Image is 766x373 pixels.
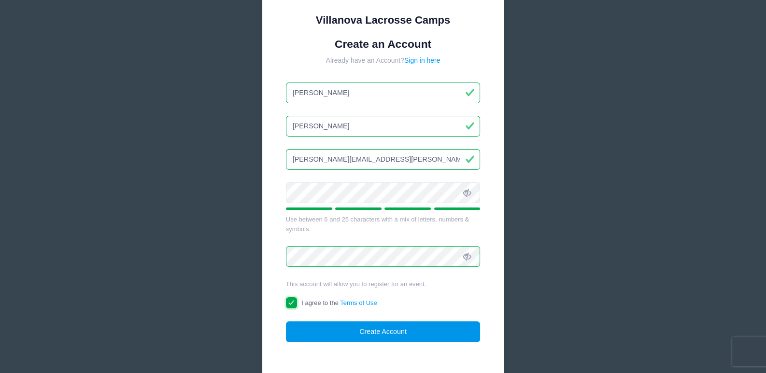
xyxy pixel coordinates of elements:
input: I agree to theTerms of Use [286,297,297,308]
span: I agree to the [301,299,377,306]
h1: Create an Account [286,38,481,51]
div: Villanova Lacrosse Camps [286,12,481,28]
a: Terms of Use [340,299,377,306]
input: Email [286,149,481,170]
button: Create Account [286,321,481,342]
div: This account will allow you to register for an event. [286,279,481,289]
div: Use between 6 and 25 characters with a mix of letters, numbers & symbols. [286,215,481,234]
a: Sign in here [404,56,440,64]
input: Last Name [286,116,481,137]
div: Already have an Account? [286,55,481,66]
input: First Name [286,83,481,103]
